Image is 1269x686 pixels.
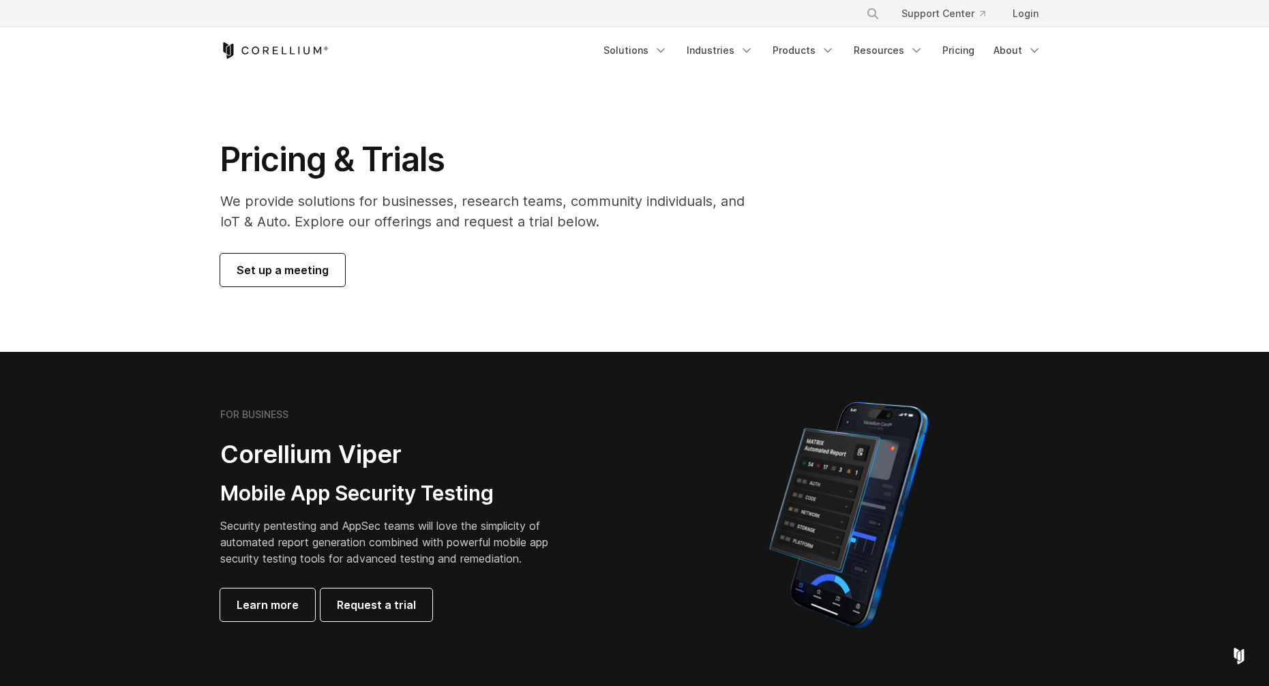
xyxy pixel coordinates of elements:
[320,588,432,621] a: Request a trial
[337,597,416,613] span: Request a trial
[220,42,329,59] a: Corellium Home
[220,191,764,232] p: We provide solutions for businesses, research teams, community individuals, and IoT & Auto. Explo...
[764,38,843,63] a: Products
[891,1,996,26] a: Support Center
[220,588,315,621] a: Learn more
[237,262,329,278] span: Set up a meeting
[861,1,885,26] button: Search
[850,1,1049,26] div: Navigation Menu
[595,38,1049,63] div: Navigation Menu
[1223,640,1255,672] div: Open Intercom Messenger
[220,408,288,421] h6: FOR BUSINESS
[1002,1,1049,26] a: Login
[934,38,983,63] a: Pricing
[985,38,1049,63] a: About
[220,139,764,180] h1: Pricing & Trials
[595,38,676,63] a: Solutions
[846,38,931,63] a: Resources
[237,597,299,613] span: Learn more
[746,396,951,634] img: Corellium MATRIX automated report on iPhone showing app vulnerability test results across securit...
[220,254,345,286] a: Set up a meeting
[220,439,569,470] h2: Corellium Viper
[220,518,569,567] p: Security pentesting and AppSec teams will love the simplicity of automated report generation comb...
[220,481,569,507] h3: Mobile App Security Testing
[678,38,762,63] a: Industries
